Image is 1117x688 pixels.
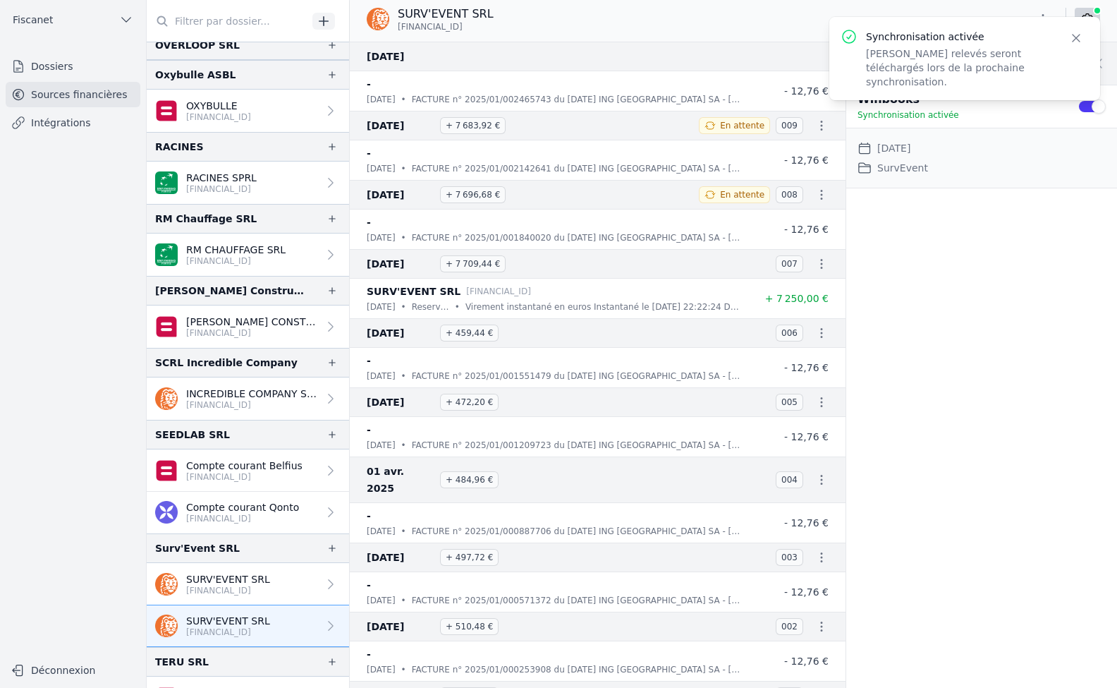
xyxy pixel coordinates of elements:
[398,6,494,23] p: SURV'EVENT SRL
[401,663,406,677] div: •
[186,627,270,638] p: [FINANCIAL_ID]
[155,282,304,299] div: [PERSON_NAME] Construction et Rénovation SRL
[186,572,270,586] p: SURV'EVENT SRL
[147,449,349,492] a: Compte courant Belfius [FINANCIAL_ID]
[186,243,286,257] p: RM CHAUFFAGE SRL
[186,171,257,185] p: RACINES SPRL
[6,110,140,135] a: Intégrations
[147,492,349,533] a: Compte courant Qonto [FINANCIAL_ID]
[367,646,371,663] p: -
[440,325,499,342] span: + 459,44 €
[367,593,396,608] p: [DATE]
[186,500,299,514] p: Compte courant Qonto
[367,663,396,677] p: [DATE]
[367,117,434,134] span: [DATE]
[186,585,270,596] p: [FINANCIAL_ID]
[6,659,140,682] button: Déconnexion
[412,593,744,608] p: FACTURE n° 2025/01/000571372 du [DATE] ING [GEOGRAPHIC_DATA] SA - [STREET_ADDRESS] TVA BE 0403.20...
[784,85,829,97] span: - 12,76 €
[155,315,178,338] img: belfius.png
[440,117,506,134] span: + 7 683,92 €
[398,21,463,32] span: [FINANCIAL_ID]
[155,387,178,410] img: ing.png
[147,605,349,647] a: SURV'EVENT SRL [FINANCIAL_ID]
[186,614,270,628] p: SURV'EVENT SRL
[367,300,396,314] p: [DATE]
[6,8,140,31] button: Fiscanet
[440,186,506,203] span: + 7 696,68 €
[147,378,349,420] a: INCREDIBLE COMPANY SCRL [FINANCIAL_ID]
[155,426,230,443] div: SEEDLAB SRL
[6,54,140,79] a: Dossiers
[784,155,829,166] span: - 12,76 €
[784,362,829,373] span: - 12,76 €
[13,13,53,27] span: Fiscanet
[367,76,371,92] p: -
[776,549,803,566] span: 003
[186,513,299,524] p: [FINANCIAL_ID]
[367,255,434,272] span: [DATE]
[147,90,349,132] a: OXYBULLE [FINANCIAL_ID]
[765,293,829,304] span: + 7 250,00 €
[455,300,460,314] div: •
[155,354,298,371] div: SCRL Incredible Company
[465,300,744,314] p: Virement instantané en euros Instantané le [DATE] 22:22:24 De: SURV'EVENT [GEOGRAPHIC_DATA] 10 14...
[367,352,371,369] p: -
[440,549,499,566] span: + 497,72 €
[155,66,236,83] div: Oxybulle ASBL
[155,210,257,227] div: RM Chauffage SRL
[367,507,371,524] p: -
[776,471,803,488] span: 004
[784,656,829,667] span: - 12,76 €
[440,618,499,635] span: + 510,48 €
[155,540,240,557] div: Surv'Event SRL
[401,92,406,107] div: •
[147,234,349,276] a: RM CHAUFFAGE SRL [FINANCIAL_ID]
[147,8,307,34] input: Filtrer par dossier...
[412,663,744,677] p: FACTURE n° 2025/01/000253908 du [DATE] ING [GEOGRAPHIC_DATA] SA - [STREET_ADDRESS] TVA BE 0403.20...
[877,140,910,157] dd: [DATE]
[412,524,744,538] p: FACTURE n° 2025/01/000887706 du [DATE] ING [GEOGRAPHIC_DATA] SA - [STREET_ADDRESS] TVA BE 0403.20...
[367,524,396,538] p: [DATE]
[776,117,803,134] span: 009
[784,517,829,529] span: - 12,76 €
[720,189,764,200] span: En attente
[155,37,240,54] div: OVERLOOP SRL
[155,459,178,482] img: belfius-1.png
[155,138,203,155] div: RACINES
[857,110,959,120] span: Synchronisation activée
[784,586,829,598] span: - 12,76 €
[466,284,531,298] p: [FINANCIAL_ID]
[367,283,460,300] p: SURV'EVENT SRL
[401,300,406,314] div: •
[367,162,396,176] p: [DATE]
[155,171,178,194] img: BNP_BE_BUSINESS_GEBABEBB.png
[367,438,396,452] p: [DATE]
[367,618,434,635] span: [DATE]
[6,82,140,107] a: Sources financières
[367,549,434,566] span: [DATE]
[866,30,1052,44] p: Synchronisation activée
[367,92,396,107] p: [DATE]
[412,300,449,314] p: Reserve total 7 participants caraibes
[776,618,803,635] span: 002
[367,48,434,65] span: [DATE]
[866,47,1052,89] p: [PERSON_NAME] relevés seront téléchargés lors de la prochaine synchronisation.
[186,459,303,473] p: Compte courant Belfius
[412,92,744,107] p: FACTURE n° 2025/01/002465743 du [DATE] ING [GEOGRAPHIC_DATA] SA - [STREET_ADDRESS] TVA BE 0403.20...
[186,471,303,483] p: [FINANCIAL_ID]
[186,111,251,123] p: [FINANCIAL_ID]
[155,243,178,266] img: BNP_BE_BUSINESS_GEBABEBB.png
[877,159,928,176] dd: SurvEvent
[186,399,318,411] p: [FINANCIAL_ID]
[367,463,434,497] span: 01 avr. 2025
[784,224,829,235] span: - 12,76 €
[186,315,318,329] p: [PERSON_NAME] CONSTRUCTION ET R
[401,162,406,176] div: •
[401,369,406,383] div: •
[440,255,506,272] span: + 7 709,44 €
[776,325,803,342] span: 006
[401,593,406,608] div: •
[155,501,178,524] img: qonto.png
[367,325,434,342] span: [DATE]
